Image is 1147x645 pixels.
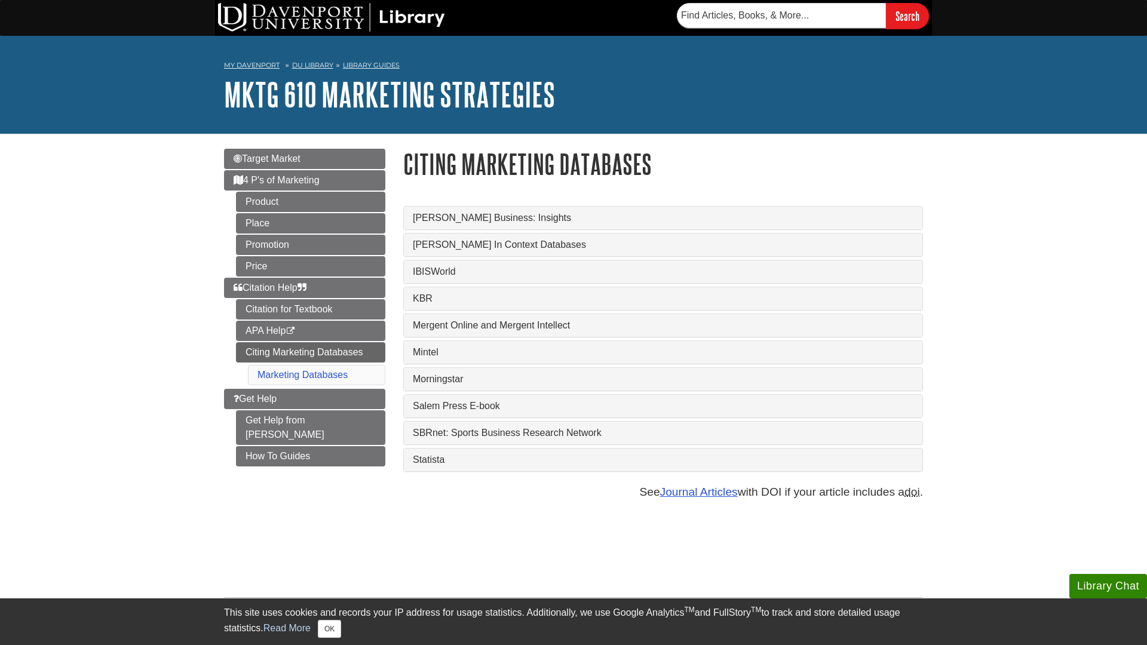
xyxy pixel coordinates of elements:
[234,394,277,404] span: Get Help
[751,606,761,614] sup: TM
[413,213,913,223] a: [PERSON_NAME] Business: Insights
[413,239,913,250] a: [PERSON_NAME] In Context Databases
[236,213,385,234] a: Place
[413,347,913,358] a: Mintel
[236,321,385,341] a: APA Help
[257,370,348,380] a: Marketing Databases
[413,374,913,385] a: Morningstar
[403,484,923,501] p: See with DOI if your article includes a .
[236,446,385,466] a: How To Guides
[224,389,385,409] a: Get Help
[224,76,555,113] a: MKTG 610 Marketing Strategies
[236,256,385,277] a: Price
[413,293,913,304] a: KBR
[224,149,385,466] div: Guide Page Menu
[234,282,306,293] span: Citation Help
[224,149,385,169] a: Target Market
[224,60,280,70] a: My Davenport
[292,61,333,69] a: DU Library
[236,235,385,255] a: Promotion
[343,61,400,69] a: Library Guides
[224,57,923,76] nav: breadcrumb
[413,428,913,438] a: SBRnet: Sports Business Research Network
[224,170,385,191] a: 4 P's of Marketing
[660,486,738,498] a: Journal Articles
[234,153,300,164] span: Target Market
[224,606,923,638] div: This site uses cookies and records your IP address for usage statistics. Additionally, we use Goo...
[403,149,923,179] h1: Citing Marketing Databases
[413,320,913,331] a: Mergent Online and Mergent Intellect
[236,299,385,320] a: Citation for Textbook
[904,486,920,498] abbr: digital object identifier such as 10.1177/‌1032373210373619
[286,327,296,335] i: This link opens in a new window
[677,3,929,29] form: Searches DU Library's articles, books, and more
[886,3,929,29] input: Search
[684,606,694,614] sup: TM
[677,3,886,28] input: Find Articles, Books, & More...
[236,410,385,445] a: Get Help from [PERSON_NAME]
[236,192,385,212] a: Product
[318,620,341,638] button: Close
[224,278,385,298] a: Citation Help
[263,623,311,633] a: Read More
[413,401,913,411] a: Salem Press E-book
[1069,574,1147,598] button: Library Chat
[413,454,913,465] a: Statista
[413,266,913,277] a: IBISWorld
[234,175,320,185] span: 4 P's of Marketing
[236,342,385,363] a: Citing Marketing Databases
[218,3,445,32] img: DU Library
